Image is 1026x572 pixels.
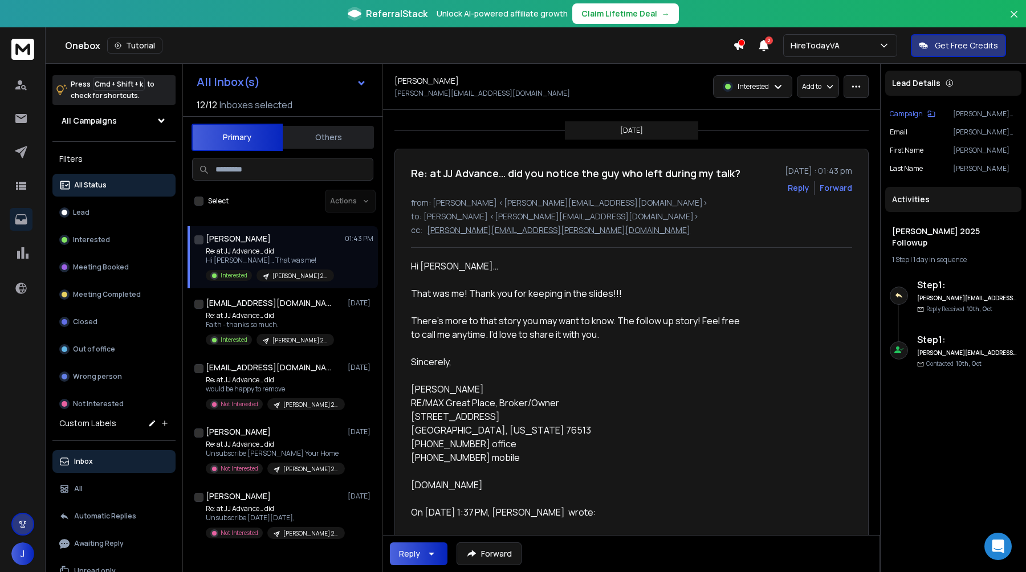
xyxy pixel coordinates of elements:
p: [PERSON_NAME] 2025 Followup [272,272,327,280]
h3: Filters [52,151,176,167]
p: cc: [411,224,422,236]
p: [DATE] [348,427,373,436]
h1: [EMAIL_ADDRESS][DOMAIN_NAME] [206,362,331,373]
p: Press to check for shortcuts. [71,79,154,101]
h6: [PERSON_NAME][EMAIL_ADDRESS][DOMAIN_NAME] [917,349,1017,357]
p: Interested [73,235,110,244]
p: [DATE] [348,492,373,501]
p: [PERSON_NAME] 2025 Followup [953,109,1017,119]
div: Onebox [65,38,733,54]
h1: [PERSON_NAME] [394,75,459,87]
p: [DATE] [348,299,373,308]
div: Activities [885,187,1021,212]
p: Not Interested [73,399,124,408]
h1: [PERSON_NAME] [206,426,271,438]
button: Wrong person [52,365,176,388]
button: Inbox [52,450,176,473]
button: Forward [457,542,522,565]
p: Re: at JJ Advance… did [206,440,343,449]
p: [DATE] [348,363,373,372]
button: Lead [52,201,176,224]
p: Interested [221,271,247,280]
button: Interested [52,228,176,251]
h1: All Inbox(s) [197,76,260,88]
p: Interested [738,82,769,91]
p: All Status [74,181,107,190]
h6: Step 1 : [917,278,1017,292]
button: Others [283,125,374,150]
div: Reply [399,548,420,559]
p: All [74,484,83,493]
p: Unlock AI-powered affiliate growth [437,8,568,19]
p: Contacted [926,359,982,368]
p: Lead [73,208,89,217]
p: Re: at JJ Advance… did [206,375,343,385]
p: Out of office [73,345,115,354]
p: Not Interested [221,400,258,408]
p: Interested [221,336,247,344]
button: Reply [390,542,447,565]
button: All Campaigns [52,109,176,132]
div: Forward [820,182,852,194]
p: [PERSON_NAME] 2025 Followup [272,336,327,345]
h1: All Campaigns [62,115,117,126]
p: Faith - thanks so much. [206,320,334,329]
button: J [11,542,34,565]
button: All [52,477,176,500]
button: Closed [52,310,176,333]
p: Get Free Credits [935,40,998,51]
button: Automatic Replies [52,505,176,528]
p: would be happy to remove [206,385,343,394]
span: 10th, Oct [956,359,982,367]
h6: [PERSON_NAME][EMAIL_ADDRESS][DOMAIN_NAME] [917,294,1017,303]
p: [PERSON_NAME] 2025 Followup [283,401,338,409]
button: Primary [192,124,283,151]
p: Last Name [890,164,923,173]
p: Re: at JJ Advance… did [206,504,343,513]
p: Reply Received [926,305,992,313]
p: Meeting Completed [73,290,141,299]
p: Meeting Booked [73,263,129,272]
p: [DATE] [620,126,643,135]
h3: Custom Labels [59,418,116,429]
button: Not Interested [52,393,176,415]
p: [PERSON_NAME][EMAIL_ADDRESS][DOMAIN_NAME] [394,89,570,98]
label: Select [208,197,229,206]
p: [DATE] : 01:43 pm [785,165,852,177]
div: Open Intercom Messenger [984,533,1012,560]
h3: Inboxes selected [219,98,292,112]
button: Meeting Booked [52,256,176,279]
button: Meeting Completed [52,283,176,306]
p: Re: at JJ Advance… did [206,247,334,256]
p: from: [PERSON_NAME] <[PERSON_NAME][EMAIL_ADDRESS][DOMAIN_NAME]> [411,197,852,209]
span: 2 [765,36,773,44]
button: Tutorial [107,38,162,54]
p: to: [PERSON_NAME] <[PERSON_NAME][EMAIL_ADDRESS][DOMAIN_NAME]> [411,211,852,222]
h1: [PERSON_NAME] [206,491,271,502]
p: Not Interested [221,529,258,537]
button: All Status [52,174,176,197]
button: Close banner [1007,7,1021,34]
p: Wrong person [73,372,122,381]
h1: [PERSON_NAME] 2025 Followup [892,226,1015,248]
p: [PERSON_NAME] [953,164,1017,173]
span: → [662,8,670,19]
span: 1 day in sequence [913,255,967,264]
p: [PERSON_NAME] 2025 Followup [283,529,338,538]
button: Campaign [890,109,935,119]
p: [PERSON_NAME] [953,146,1017,155]
p: First Name [890,146,923,155]
p: Automatic Replies [74,512,136,521]
p: Not Interested [221,464,258,473]
h1: [PERSON_NAME] [206,233,271,244]
button: Get Free Credits [911,34,1006,57]
p: Lead Details [892,77,940,89]
h1: Re: at JJ Advance… did you notice the guy who left during my talk? [411,165,740,181]
p: 01:43 PM [345,234,373,243]
span: 1 Step [892,255,909,264]
button: Awaiting Reply [52,532,176,555]
p: HireTodayVA [791,40,844,51]
p: Email [890,128,907,137]
button: Reply [788,182,809,194]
